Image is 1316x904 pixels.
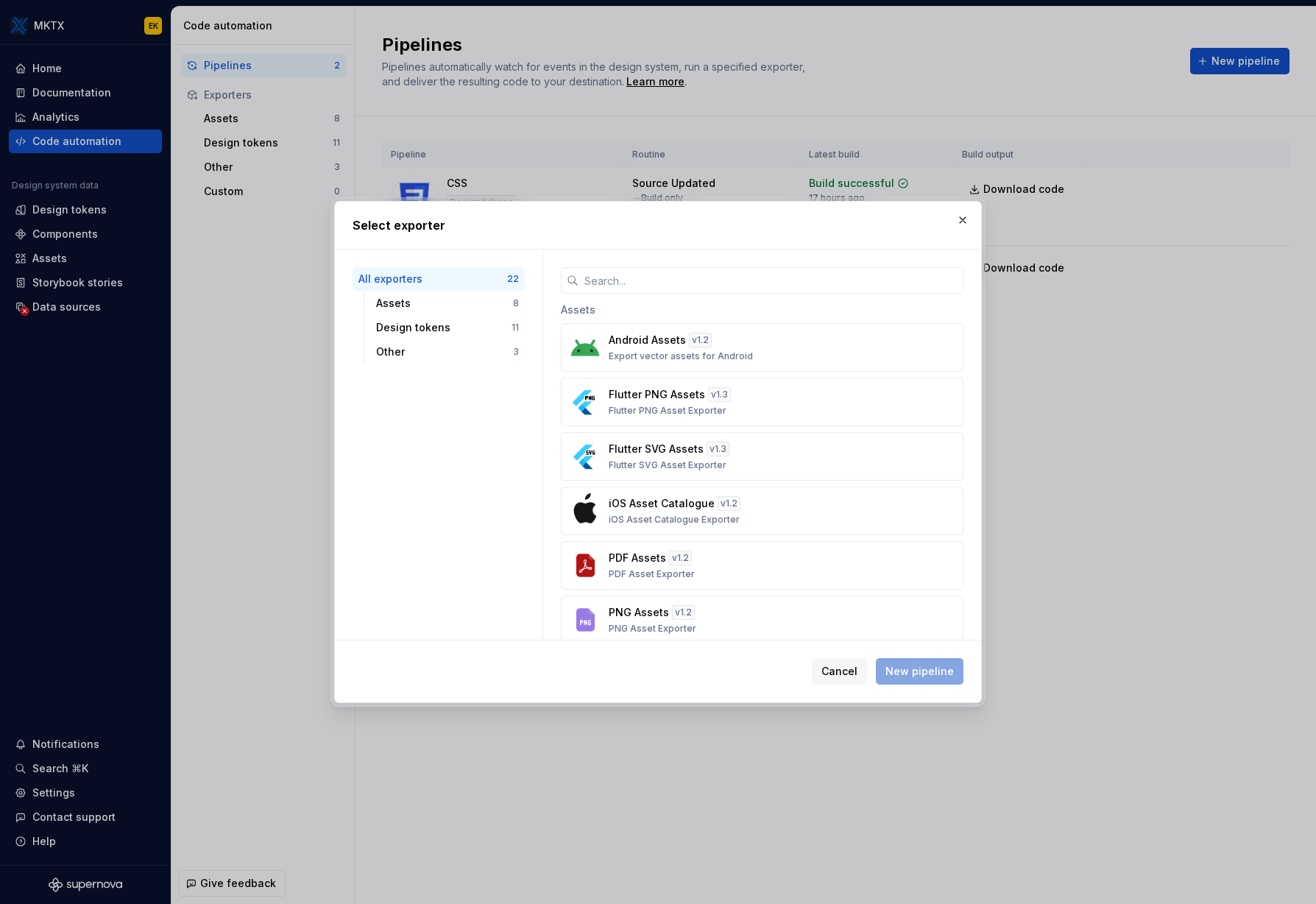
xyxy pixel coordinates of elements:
[561,378,963,426] button: Flutter PNG Assetsv1.3Flutter PNG Asset Exporter
[370,292,525,315] button: Assets8
[689,333,712,347] div: v 1.2
[376,345,513,359] div: Other
[707,442,729,456] div: v 1.3
[561,596,963,644] button: PNG Assetsv1.2PNG Asset Exporter
[609,496,715,511] p: iOS Asset Catalogue
[370,316,525,339] button: Design tokens11
[609,405,726,417] p: Flutter PNG Asset Exporter
[513,346,519,358] div: 3
[579,267,963,294] input: Search...
[370,340,525,364] button: Other3
[513,297,519,309] div: 8
[609,350,753,362] p: Export vector assets for Android
[609,333,686,347] p: Android Assets
[561,541,963,590] button: PDF Assetsv1.2PDF Asset Exporter
[353,267,525,291] button: All exporters22
[609,514,740,526] p: iOS Asset Catalogue Exporter
[669,551,692,565] div: v 1.2
[609,605,669,620] p: PNG Assets
[672,605,695,620] div: v 1.2
[561,294,963,323] div: Assets
[708,387,731,402] div: v 1.3
[561,432,963,481] button: Flutter SVG Assetsv1.3Flutter SVG Asset Exporter
[376,296,513,311] div: Assets
[609,551,666,565] p: PDF Assets
[561,323,963,372] button: Android Assetsv1.2Export vector assets for Android
[376,320,512,335] div: Design tokens
[609,459,726,471] p: Flutter SVG Asset Exporter
[507,273,519,285] div: 22
[718,496,740,511] div: v 1.2
[609,568,695,580] p: PDF Asset Exporter
[609,442,704,456] p: Flutter SVG Assets
[561,487,963,535] button: iOS Asset Cataloguev1.2iOS Asset Catalogue Exporter
[512,322,519,333] div: 11
[353,216,963,234] h2: Select exporter
[821,664,857,679] span: Cancel
[609,387,705,402] p: Flutter PNG Assets
[358,272,507,286] div: All exporters
[609,623,696,635] p: PNG Asset Exporter
[812,658,867,685] button: Cancel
